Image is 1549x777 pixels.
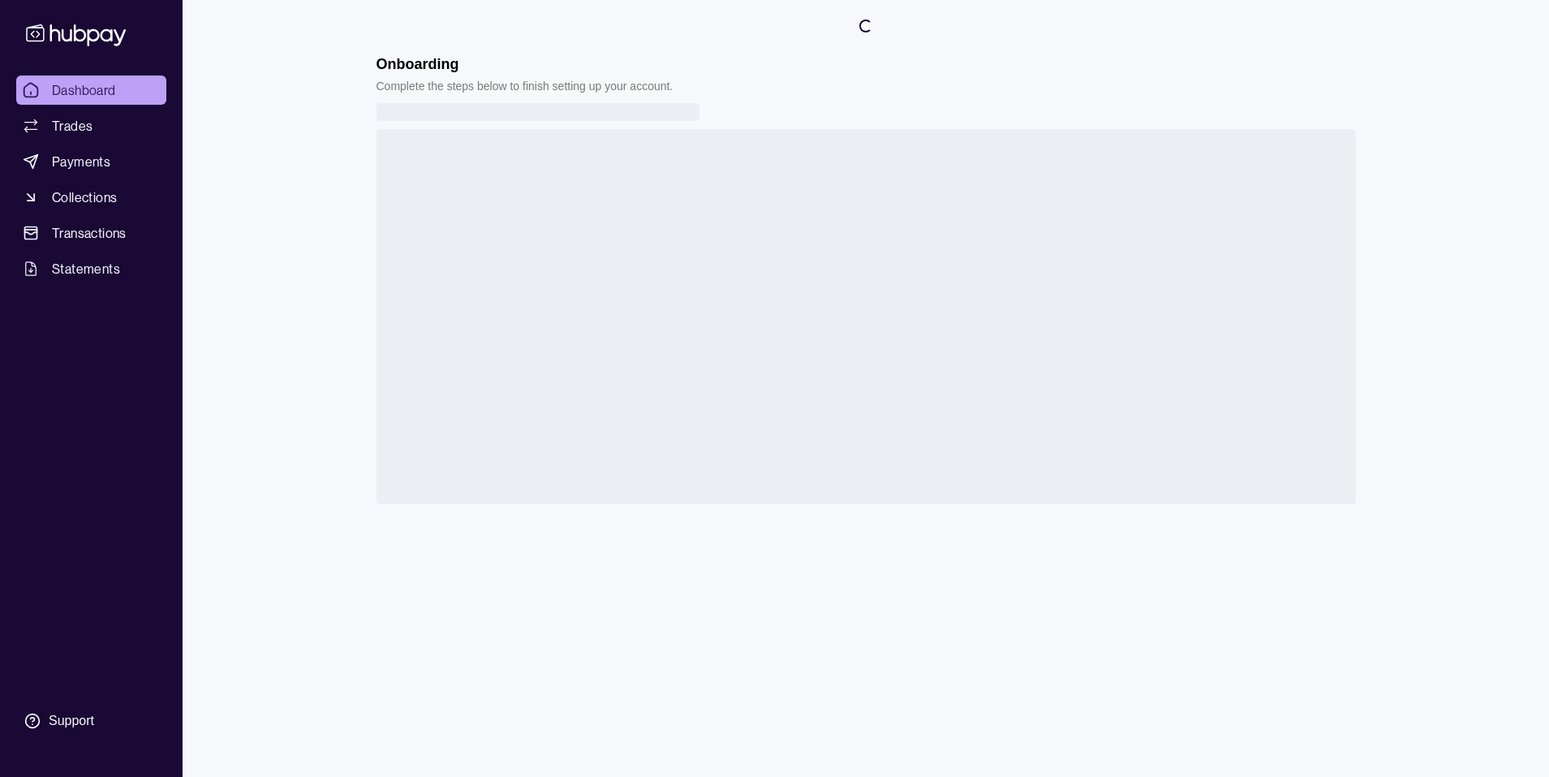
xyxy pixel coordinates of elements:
a: Collections [16,183,166,212]
span: Payments [52,152,110,171]
span: Transactions [52,223,127,243]
div: Support [49,712,94,730]
span: Statements [52,259,120,278]
a: Transactions [16,218,166,248]
a: Support [16,704,166,738]
span: Trades [52,116,93,136]
a: Dashboard [16,76,166,105]
span: Dashboard [52,80,116,100]
h1: Onboarding [376,55,673,73]
p: Complete the steps below to finish setting up your account. [376,77,673,95]
a: Payments [16,147,166,176]
span: Collections [52,188,117,207]
a: Trades [16,111,166,140]
a: Statements [16,254,166,283]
